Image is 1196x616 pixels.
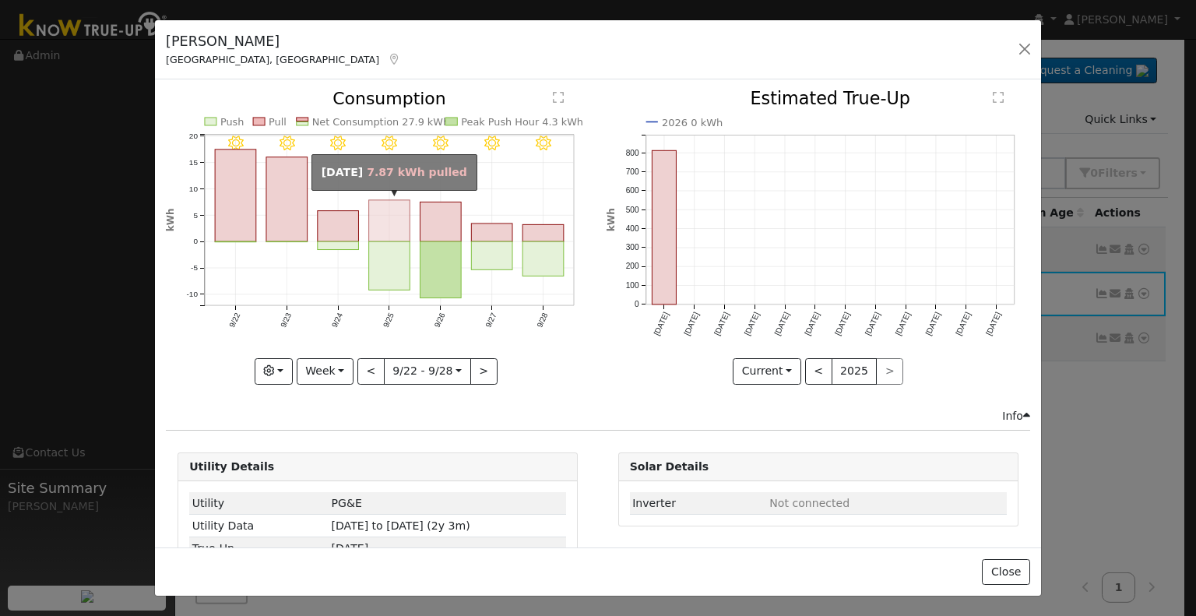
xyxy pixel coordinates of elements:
[832,358,878,385] button: 2025
[894,311,913,337] text: [DATE]
[228,136,244,151] i: 9/22 - Clear
[166,31,401,51] h5: [PERSON_NAME]
[1002,408,1030,424] div: Info
[215,150,256,241] rect: onclick=""
[369,200,410,241] rect: onclick=""
[472,242,513,270] rect: onclick=""
[189,460,274,473] strong: Utility Details
[462,116,584,128] text: Peak Push Hour 4.3 kWh
[652,151,676,305] rect: onclick=""
[420,202,462,242] rect: onclick=""
[923,311,942,337] text: [DATE]
[357,358,385,385] button: <
[682,311,701,337] text: [DATE]
[318,242,359,250] rect: onclick=""
[625,187,638,195] text: 600
[191,264,198,273] text: -5
[332,497,362,509] span: ID: 17066267, authorized: 07/14/25
[662,117,723,128] text: 2026 0 kWh
[189,158,199,167] text: 15
[470,358,498,385] button: >
[189,492,329,515] td: Utility
[712,311,731,337] text: [DATE]
[193,211,198,220] text: 5
[553,91,564,104] text: 
[523,225,565,242] rect: onclick=""
[227,312,241,329] text: 9/22
[382,136,397,151] i: 9/25 - MostlyClear
[433,312,447,329] text: 9/26
[484,136,500,151] i: 9/27 - Clear
[625,149,638,157] text: 800
[864,311,882,337] text: [DATE]
[472,224,513,241] rect: onclick=""
[652,311,670,337] text: [DATE]
[630,492,767,515] td: Inverter
[332,89,446,108] text: Consumption
[331,136,346,151] i: 9/24 - MostlyClear
[369,242,410,290] rect: onclick=""
[630,460,709,473] strong: Solar Details
[387,53,401,65] a: Map
[625,244,638,252] text: 300
[769,497,850,509] span: ID: null, authorized: None
[993,92,1004,104] text: 
[322,166,364,178] strong: [DATE]
[420,242,462,298] rect: onclick=""
[189,132,199,140] text: 20
[329,537,566,560] td: [DATE]
[280,136,295,151] i: 9/23 - Clear
[332,519,470,532] span: [DATE] to [DATE] (2y 3m)
[189,537,329,560] td: True-Up
[330,312,344,329] text: 9/24
[382,312,396,329] text: 9/25
[269,116,287,128] text: Pull
[165,209,176,232] text: kWh
[384,358,471,385] button: 9/22 - 9/28
[189,515,329,537] td: Utility Data
[166,54,379,65] span: [GEOGRAPHIC_DATA], [GEOGRAPHIC_DATA]
[279,312,293,329] text: 9/23
[982,559,1029,586] button: Close
[606,209,617,232] text: kWh
[984,311,1003,337] text: [DATE]
[220,116,244,128] text: Push
[187,290,199,299] text: -10
[954,311,973,337] text: [DATE]
[743,311,762,337] text: [DATE]
[312,116,450,128] text: Net Consumption 27.9 kWh
[634,301,638,309] text: 0
[625,206,638,214] text: 500
[625,262,638,271] text: 200
[536,312,550,329] text: 9/28
[750,89,910,109] text: Estimated True-Up
[215,242,256,243] rect: onclick=""
[625,281,638,290] text: 100
[189,185,199,193] text: 10
[772,311,791,337] text: [DATE]
[536,136,551,151] i: 9/28 - Clear
[625,167,638,176] text: 700
[803,311,821,337] text: [DATE]
[733,358,801,385] button: Current
[318,211,359,242] rect: onclick=""
[193,238,198,246] text: 0
[367,166,467,178] span: 7.87 kWh pulled
[484,312,498,329] text: 9/27
[266,157,308,242] rect: onclick=""
[523,242,565,276] rect: onclick=""
[433,136,448,151] i: 9/26 - Clear
[833,311,852,337] text: [DATE]
[625,224,638,233] text: 400
[805,358,832,385] button: <
[297,358,354,385] button: Week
